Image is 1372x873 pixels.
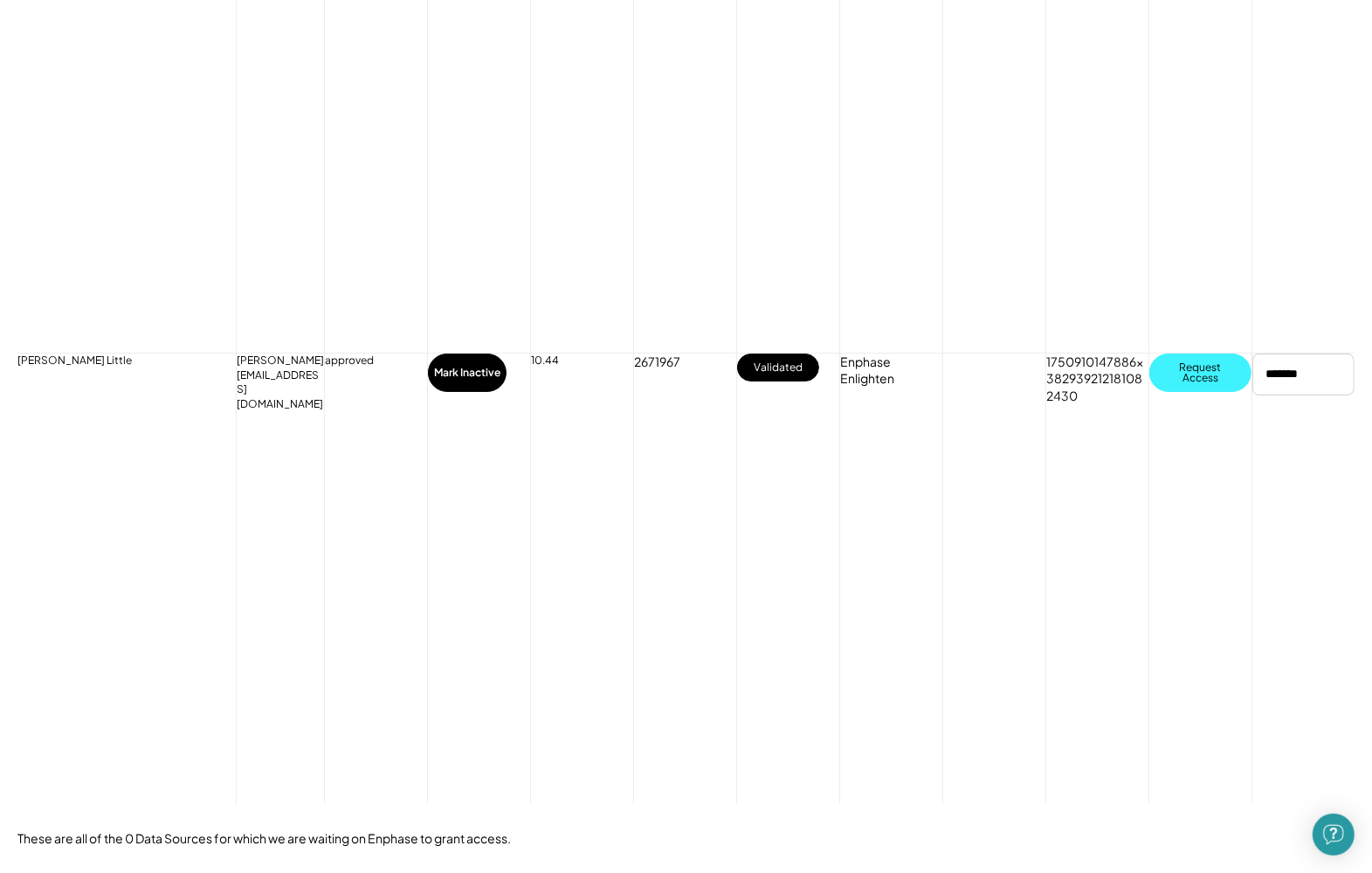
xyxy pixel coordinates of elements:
div: 10.44 [531,354,633,385]
div: approved [325,354,427,385]
div: [PERSON_NAME] Little [17,354,236,385]
button: Request Access [1149,354,1251,392]
div: 2671967 [634,354,736,385]
div: 1750910147886x382939212181082430 [1046,354,1148,405]
button: Validated [737,354,819,382]
div: [PERSON_NAME][EMAIL_ADDRESS][DOMAIN_NAME] [237,354,324,412]
button: Mark Inactive [428,354,507,392]
div: Open Intercom Messenger [1313,814,1355,856]
div: Enphase Enlighten [840,354,942,388]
